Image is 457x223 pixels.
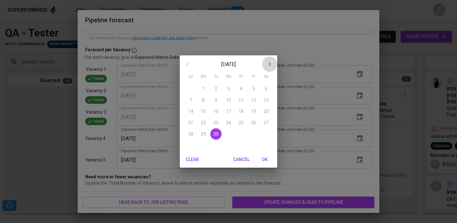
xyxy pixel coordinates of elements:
span: Fr [248,74,259,80]
button: Clear [182,154,202,165]
p: 30 [213,131,218,137]
span: Cancel [233,156,250,164]
span: Su [185,74,196,80]
span: Clear [185,156,200,164]
p: [DATE] [195,61,262,68]
span: OK [257,156,272,164]
span: Sa [261,74,272,80]
button: 30 [210,128,222,140]
span: Mo [198,74,209,80]
span: We [223,74,234,80]
button: Cancel [231,154,252,165]
span: Tu [210,74,222,80]
span: Th [235,74,247,80]
button: OK [255,154,275,165]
